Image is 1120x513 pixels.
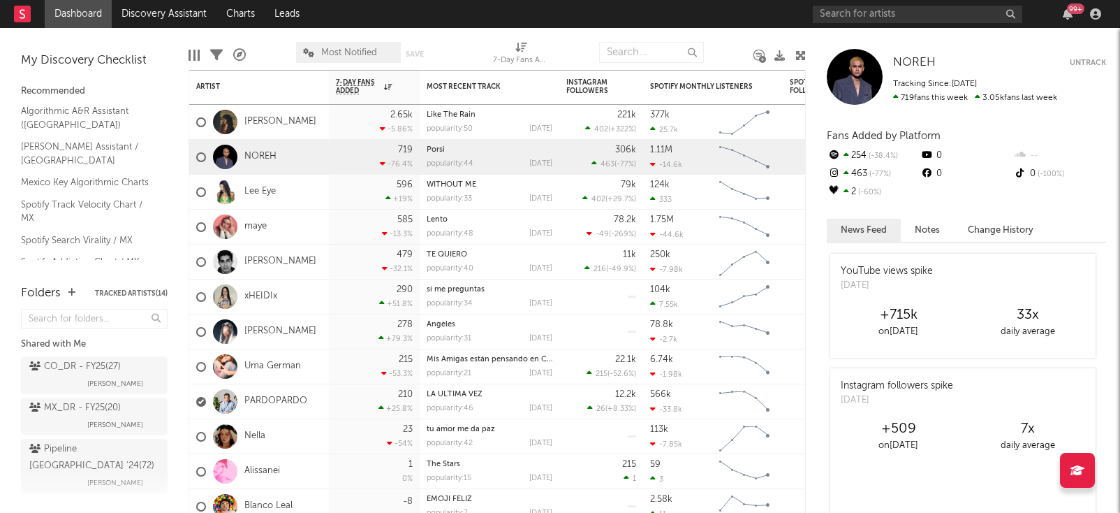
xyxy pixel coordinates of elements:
div: 254 [827,147,920,165]
div: -5.86 % [380,124,413,133]
button: 99+ [1063,8,1073,20]
div: 290 [397,285,413,294]
div: [DATE] [529,265,552,273]
div: -14.6k [650,160,682,169]
button: Save [406,50,424,58]
a: Lento [427,216,448,224]
a: The Stars [427,461,460,468]
div: [DATE] [529,405,552,412]
div: My Discovery Checklist [21,52,168,69]
div: 210 [398,390,413,399]
div: Spotify Monthly Listeners [650,82,755,91]
div: -7.98k [650,265,683,274]
a: Algorithmic A&R Assistant ([GEOGRAPHIC_DATA]) [21,103,154,132]
div: Like The Rain [427,111,552,119]
div: 59 [650,460,661,469]
div: EMOJI FELIZ [427,496,552,503]
div: +715k [834,307,963,324]
a: LA ULTIMA VEZ [427,391,482,398]
div: 6.74k [650,355,673,364]
div: +19 % [385,194,413,203]
span: 402 [591,196,605,203]
span: Fans Added by Platform [827,131,941,141]
span: -77 % [617,161,634,168]
div: 215 [622,460,636,469]
div: [DATE] [529,125,552,133]
div: si me preguntas [427,286,552,294]
div: popularity: 44 [427,160,473,168]
a: Spotify Track Velocity Chart / MX [21,197,154,226]
span: 215 [596,370,607,378]
a: MX_DR - FY25(20)[PERSON_NAME] [21,398,168,435]
div: 25.7k [650,125,678,134]
a: [PERSON_NAME] [244,256,316,268]
a: [PERSON_NAME] Assistant / [GEOGRAPHIC_DATA] [21,139,154,168]
div: Instagram Followers [566,78,615,95]
div: Artist [196,82,301,91]
div: popularity: 21 [427,370,471,377]
a: Mexico Key Algorithmic Charts [21,175,154,190]
div: -8 [403,497,413,506]
div: popularity: 34 [427,300,473,308]
div: 0 [920,165,1012,183]
a: Mis Amigas están pensando en Casarse [427,356,569,363]
span: 719 fans this week [893,94,968,102]
button: Change History [954,219,1047,242]
div: on [DATE] [834,324,963,340]
span: 7-Day Fans Added [336,78,381,95]
div: -- [1013,147,1106,165]
a: Blanco Leal [244,500,293,512]
span: [PERSON_NAME] [87,375,143,392]
span: +322 % [610,126,634,133]
div: 463 [827,165,920,183]
div: 566k [650,390,671,399]
div: Pipeline [GEOGRAPHIC_DATA] '24 ( 72 ) [29,441,156,475]
div: [DATE] [529,195,552,203]
a: tu amor me da paz [427,426,495,433]
span: -77 % [867,171,891,178]
div: Edit Columns [189,35,200,75]
div: ( ) [587,404,636,413]
div: 3 [650,475,663,484]
a: maye [244,221,267,233]
div: 7.55k [650,300,678,309]
div: 2.58k [650,495,672,504]
div: on [DATE] [834,438,963,454]
div: Porsi [427,146,552,154]
a: Like The Rain [427,111,476,119]
div: 11k [623,250,636,259]
a: Nella [244,431,265,442]
div: 596 [397,180,413,189]
span: -49 [596,231,609,238]
span: Most Notified [321,48,377,57]
div: 250k [650,250,670,259]
span: -269 % [611,231,634,238]
div: +509 [834,421,963,438]
div: YouTube views spike [841,264,933,279]
div: -76.4 % [380,159,413,168]
div: [DATE] [529,230,552,238]
span: -38.4 % [867,152,898,160]
div: +25.8 % [378,404,413,413]
svg: Chart title [713,454,776,489]
div: -53.3 % [381,369,413,378]
div: 278 [397,320,413,329]
div: TE QUIERO [427,251,552,259]
input: Search... [599,42,704,63]
div: 221k [617,110,636,120]
div: [DATE] [529,335,552,342]
svg: Chart title [713,419,776,454]
div: 306k [615,145,636,154]
div: [DATE] [529,300,552,308]
div: [DATE] [529,160,552,168]
div: popularity: 48 [427,230,473,238]
a: WITHOUT ME [427,181,476,189]
div: 104k [650,285,670,294]
div: +79.3 % [378,334,413,343]
a: Spotify Addiction Chart / MX [21,254,154,270]
a: NOREH [893,56,936,70]
svg: Chart title [713,349,776,384]
div: ( ) [585,124,636,133]
div: ( ) [587,369,636,378]
div: 124k [650,180,670,189]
